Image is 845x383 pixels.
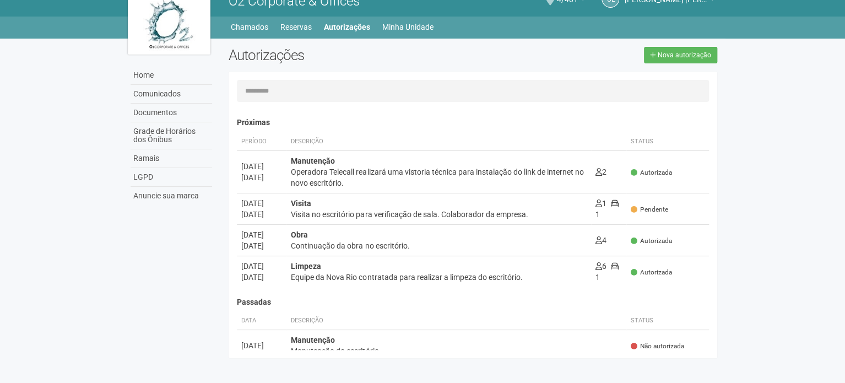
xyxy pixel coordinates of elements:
th: Data [237,312,286,330]
h4: Passadas [237,298,709,306]
a: LGPD [131,168,212,187]
a: Chamados [231,19,268,35]
span: 4 [595,236,606,245]
strong: Manutenção [291,157,335,165]
span: Nova autorização [658,51,711,59]
span: Autorizada [631,236,672,246]
div: [DATE] [241,172,282,183]
th: Descrição [286,133,591,151]
div: [DATE] [241,340,282,351]
div: [DATE] [241,261,282,272]
span: 1 [595,199,619,219]
strong: Obra [291,230,308,239]
a: Autorizações [324,19,370,35]
th: Descrição [286,312,626,330]
a: Anuncie sua marca [131,187,212,205]
div: Equipe da Nova Rio contratada para realizar a limpeza do escritório. [291,272,587,283]
div: [DATE] [241,240,282,251]
span: Autorizada [631,168,672,177]
a: Minha Unidade [382,19,434,35]
div: [DATE] [241,209,282,220]
th: Status [626,312,709,330]
div: Operadora Telecall realizará uma vistoria técnica para instalação do link de internet no novo esc... [291,166,587,188]
span: Pendente [631,205,668,214]
strong: Manutenção [291,336,335,344]
div: Continuação da obra no escritório. [291,240,587,251]
h4: Próximas [237,118,709,127]
span: 1 [595,262,619,282]
a: Nova autorização [644,47,717,63]
h2: Autorizações [229,47,464,63]
div: [DATE] [241,198,282,209]
a: Ramais [131,149,212,168]
span: Autorizada [631,268,672,277]
th: Status [626,133,709,151]
div: [DATE] [241,229,282,240]
a: Home [131,66,212,85]
a: Grade de Horários dos Ônibus [131,122,212,149]
a: Comunicados [131,85,212,104]
div: Manutenção do escritório. [291,346,622,357]
div: [DATE] [241,272,282,283]
span: 1 [595,199,606,208]
strong: Limpeza [291,262,321,271]
span: Não autorizada [631,342,684,351]
a: Documentos [131,104,212,122]
a: Reservas [280,19,312,35]
div: [DATE] [241,161,282,172]
th: Período [237,133,286,151]
span: 6 [595,262,606,271]
div: Visita no escritório para verificação de sala. Colaborador da empresa. [291,209,587,220]
strong: Visita [291,199,311,208]
span: 2 [595,168,606,176]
